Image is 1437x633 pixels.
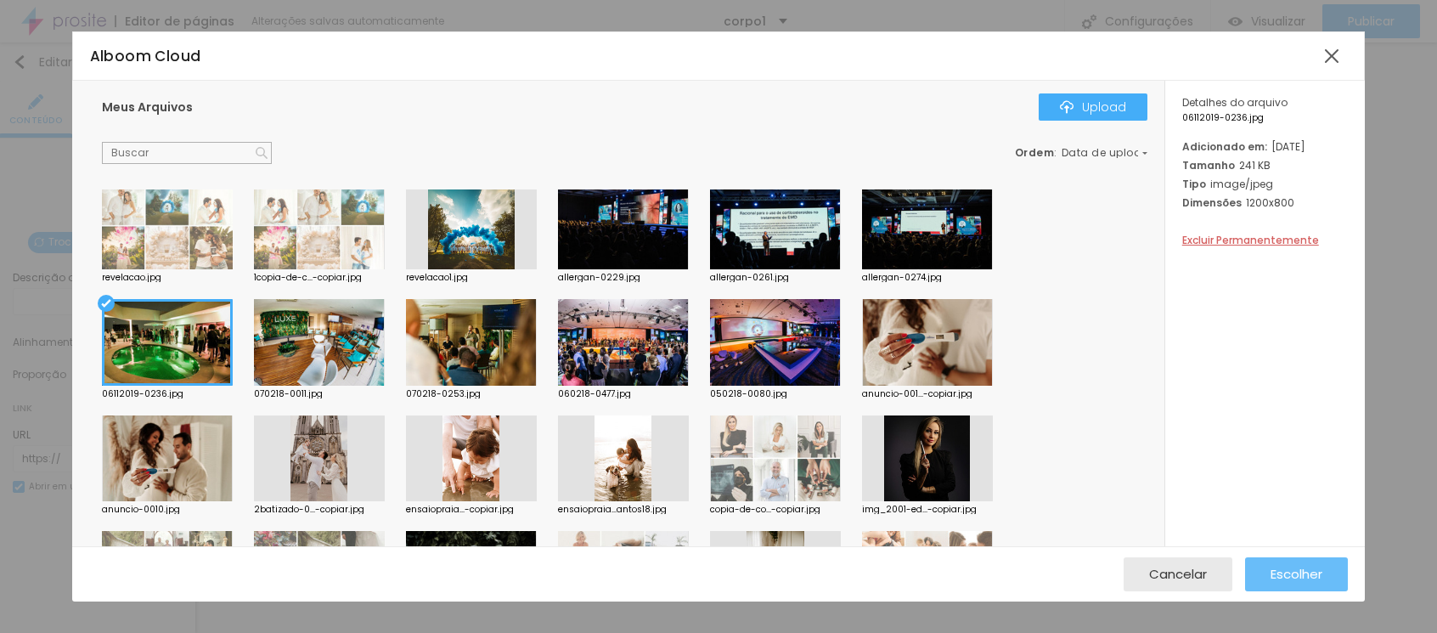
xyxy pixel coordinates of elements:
div: Upload [1060,100,1126,114]
div: allergan-0261.jpg [710,274,841,282]
div: : [1015,148,1147,158]
div: [DATE] [1182,139,1349,154]
span: Cancelar [1149,567,1207,581]
div: 050218-0080.jpg [710,390,841,398]
div: 060218-0477.jpg [558,390,689,398]
button: Cancelar [1124,557,1232,591]
div: 070218-0253.jpg [406,390,537,398]
button: IconeUpload [1039,93,1147,121]
div: img_2001-ed...-copiar.jpg [862,506,993,514]
span: Escolher [1271,567,1322,581]
span: Ordem [1015,145,1055,160]
span: Detalhes do arquivo [1182,95,1288,110]
div: revelacao1.jpg [406,274,537,282]
span: Adicionado em: [1182,139,1267,154]
div: copia-de-co...-copiar.jpg [710,506,841,514]
div: ensaiopraia...-copiar.jpg [406,506,537,514]
span: Dimensões [1182,195,1242,210]
span: Data de upload [1062,148,1150,158]
div: anuncio-001...-copiar.jpg [862,390,993,398]
div: ensaiopraia...antos18.jpg [558,506,689,514]
img: Icone [256,147,268,159]
div: image/jpeg [1182,177,1349,191]
input: Buscar [102,142,272,164]
img: Icone [1060,100,1074,114]
div: 1copia-de-c...-copiar.jpg [254,274,385,282]
span: Tamanho [1182,158,1235,172]
div: 1200x800 [1182,195,1349,210]
div: allergan-0274.jpg [862,274,993,282]
div: 2batizado-0...-copiar.jpg [254,506,385,514]
div: 241 KB [1182,158,1349,172]
button: Escolher [1245,557,1348,591]
div: 06112019-0236.jpg [102,390,233,398]
span: Alboom Cloud [90,46,201,66]
span: Excluir Permanentemente [1182,233,1319,247]
div: 070218-0011.jpg [254,390,385,398]
div: anuncio-0010.jpg [102,506,233,514]
span: Tipo [1182,177,1206,191]
div: allergan-0229.jpg [558,274,689,282]
span: 06112019-0236.jpg [1182,114,1349,122]
span: Meus Arquivos [102,99,193,116]
div: revelacao.jpg [102,274,233,282]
